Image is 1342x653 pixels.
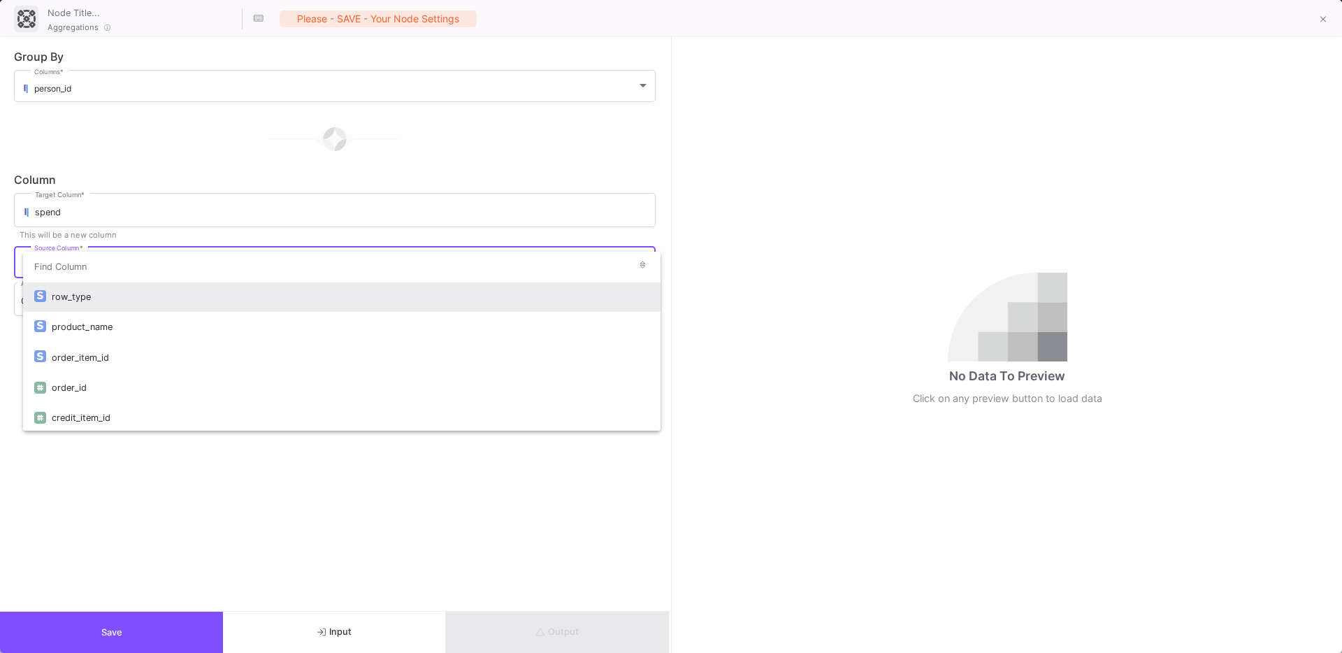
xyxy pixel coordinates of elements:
div: row_type [52,282,649,312]
div: product_name [52,313,649,343]
div: order_id [52,373,649,403]
div: credit_item_id [52,403,649,433]
div: order_item_id [52,343,649,373]
input: dropdown search [23,252,629,283]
